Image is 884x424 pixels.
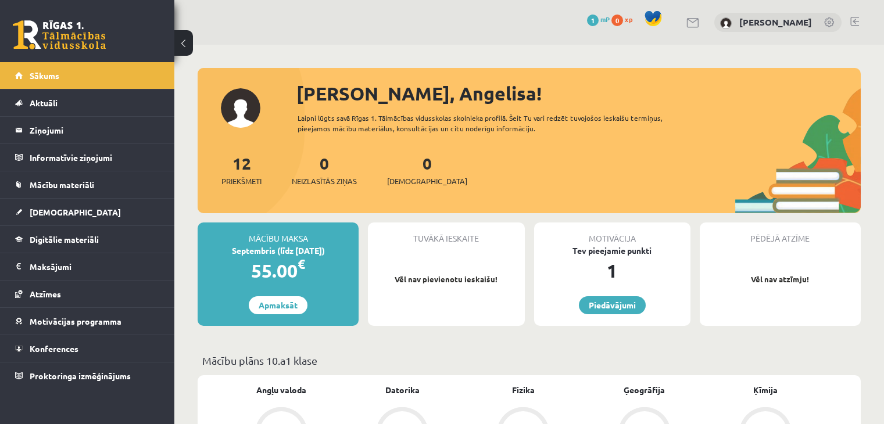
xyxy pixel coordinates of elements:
[221,175,262,187] span: Priekšmeti
[512,384,535,396] a: Fizika
[249,296,307,314] a: Apmaksāt
[15,62,160,89] a: Sākums
[298,256,305,272] span: €
[198,222,359,245] div: Mācību maksa
[292,153,357,187] a: 0Neizlasītās ziņas
[387,175,467,187] span: [DEMOGRAPHIC_DATA]
[198,257,359,285] div: 55.00
[611,15,638,24] a: 0 xp
[256,384,306,396] a: Angļu valoda
[625,15,632,24] span: xp
[15,171,160,198] a: Mācību materiāli
[587,15,610,24] a: 1 mP
[298,113,696,134] div: Laipni lūgts savā Rīgas 1. Tālmācības vidusskolas skolnieka profilā. Šeit Tu vari redzēt tuvojošo...
[30,316,121,326] span: Motivācijas programma
[15,226,160,253] a: Digitālie materiāli
[534,222,690,245] div: Motivācija
[15,281,160,307] a: Atzīmes
[753,384,778,396] a: Ķīmija
[15,253,160,280] a: Maksājumi
[534,245,690,257] div: Tev pieejamie punkti
[706,274,855,285] p: Vēl nav atzīmju!
[15,362,160,389] a: Proktoringa izmēģinājums
[700,222,861,245] div: Pēdējā atzīme
[221,153,262,187] a: 12Priekšmeti
[15,199,160,225] a: [DEMOGRAPHIC_DATA]
[30,234,99,245] span: Digitālie materiāli
[30,207,121,217] span: [DEMOGRAPHIC_DATA]
[30,70,59,81] span: Sākums
[534,257,690,285] div: 1
[15,308,160,335] a: Motivācijas programma
[30,289,61,299] span: Atzīmes
[387,153,467,187] a: 0[DEMOGRAPHIC_DATA]
[296,80,861,107] div: [PERSON_NAME], Angelisa!
[15,335,160,362] a: Konferences
[720,17,732,29] img: Angelisa Kuzņecova
[30,343,78,354] span: Konferences
[13,20,106,49] a: Rīgas 1. Tālmācības vidusskola
[202,353,856,368] p: Mācību plāns 10.a1 klase
[15,89,160,116] a: Aktuāli
[198,245,359,257] div: Septembris (līdz [DATE])
[600,15,610,24] span: mP
[611,15,623,26] span: 0
[30,98,58,108] span: Aktuāli
[30,179,94,190] span: Mācību materiāli
[30,117,160,143] legend: Ziņojumi
[292,175,357,187] span: Neizlasītās ziņas
[368,222,524,245] div: Tuvākā ieskaite
[579,296,646,314] a: Piedāvājumi
[385,384,420,396] a: Datorika
[30,253,160,280] legend: Maksājumi
[739,16,812,28] a: [PERSON_NAME]
[374,274,518,285] p: Vēl nav pievienotu ieskaišu!
[15,117,160,143] a: Ziņojumi
[587,15,599,26] span: 1
[30,144,160,171] legend: Informatīvie ziņojumi
[15,144,160,171] a: Informatīvie ziņojumi
[624,384,665,396] a: Ģeogrāfija
[30,371,131,381] span: Proktoringa izmēģinājums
